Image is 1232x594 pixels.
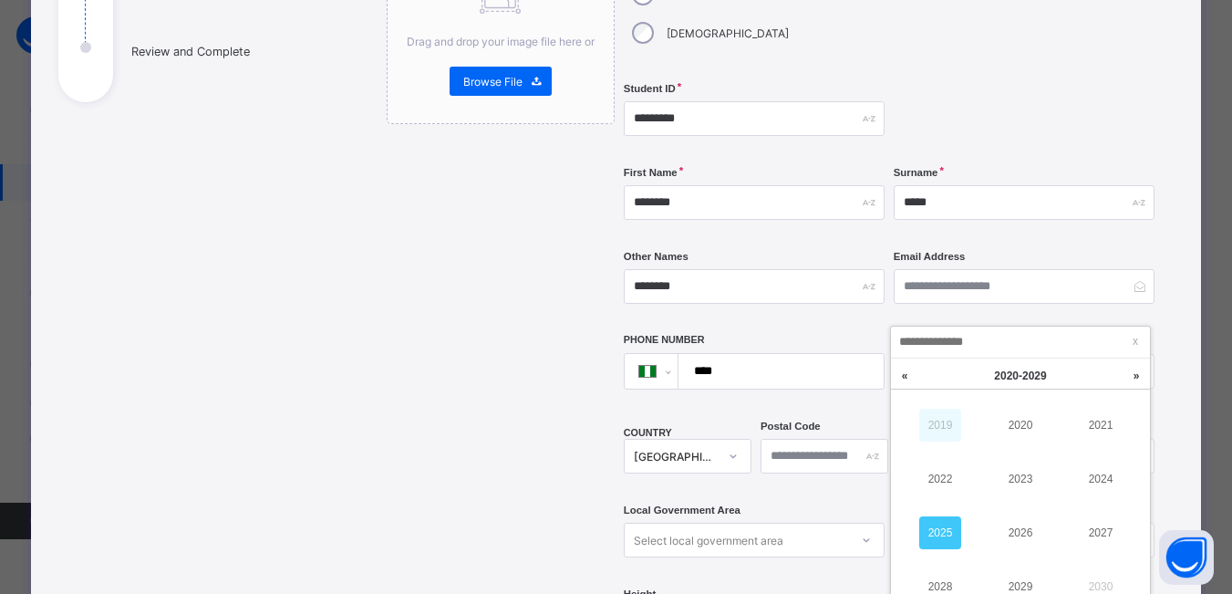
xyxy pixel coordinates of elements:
[624,167,678,178] label: First Name
[624,251,688,262] label: Other Names
[624,334,705,345] label: Phone Number
[999,463,1041,495] a: 2023
[891,359,918,393] a: Last decade
[667,26,789,40] label: [DEMOGRAPHIC_DATA]
[938,359,1103,393] a: 2020-2029
[624,505,740,516] span: Local Government Area
[624,427,672,438] span: COUNTRY
[999,409,1041,442] a: 2020
[1061,398,1141,452] td: 2021
[1080,516,1122,549] a: 2027
[1061,506,1141,560] td: 2027
[919,409,961,442] a: 2019
[463,75,523,89] span: Browse File
[1080,463,1122,495] a: 2024
[1159,530,1214,585] button: Open asap
[999,516,1041,549] a: 2026
[894,167,938,178] label: Surname
[1123,359,1150,393] a: Next decade
[894,251,966,262] label: Email Address
[900,452,980,505] td: 2022
[761,421,821,432] label: Postal Code
[900,398,980,452] td: 2019
[1080,409,1122,442] a: 2021
[980,506,1061,560] td: 2026
[624,83,676,94] label: Student ID
[994,370,1046,382] span: 2020 - 2029
[1061,452,1141,505] td: 2024
[634,450,718,464] div: [GEOGRAPHIC_DATA]
[407,35,595,48] span: Drag and drop your image file here or
[919,516,961,549] a: 2025
[900,506,980,560] td: 2025
[980,398,1061,452] td: 2020
[980,452,1061,505] td: 2023
[919,463,961,495] a: 2022
[634,523,783,558] div: Select local government area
